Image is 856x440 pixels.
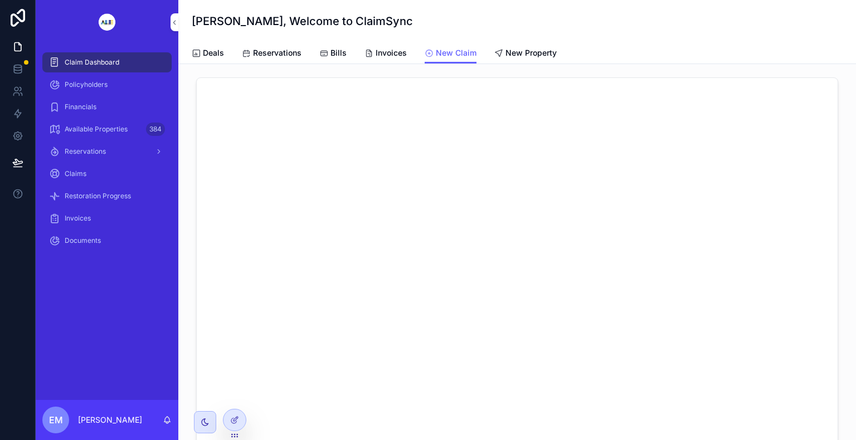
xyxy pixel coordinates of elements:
div: scrollable content [36,45,178,265]
span: Bills [330,47,347,58]
span: Deals [203,47,224,58]
a: Reservations [42,141,172,162]
a: Financials [42,97,172,117]
a: Reservations [242,43,301,65]
span: New Property [505,47,557,58]
span: Invoices [65,214,91,223]
span: Reservations [65,147,106,156]
a: Invoices [364,43,407,65]
a: New Claim [425,43,476,64]
span: Documents [65,236,101,245]
a: Bills [319,43,347,65]
a: Claim Dashboard [42,52,172,72]
span: EM [49,413,63,427]
a: Restoration Progress [42,186,172,206]
span: New Claim [436,47,476,58]
span: Available Properties [65,125,128,134]
div: 384 [146,123,165,136]
span: Restoration Progress [65,192,131,201]
span: Claim Dashboard [65,58,119,67]
span: Policyholders [65,80,108,89]
span: Invoices [376,47,407,58]
a: Available Properties384 [42,119,172,139]
a: Policyholders [42,75,172,95]
span: Reservations [253,47,301,58]
a: New Property [494,43,557,65]
p: [PERSON_NAME] [78,414,142,426]
h1: [PERSON_NAME], Welcome to ClaimSync [192,13,413,29]
a: Claims [42,164,172,184]
img: App logo [90,13,124,31]
a: Invoices [42,208,172,228]
a: Deals [192,43,224,65]
span: Financials [65,102,96,111]
span: Claims [65,169,86,178]
a: Documents [42,231,172,251]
